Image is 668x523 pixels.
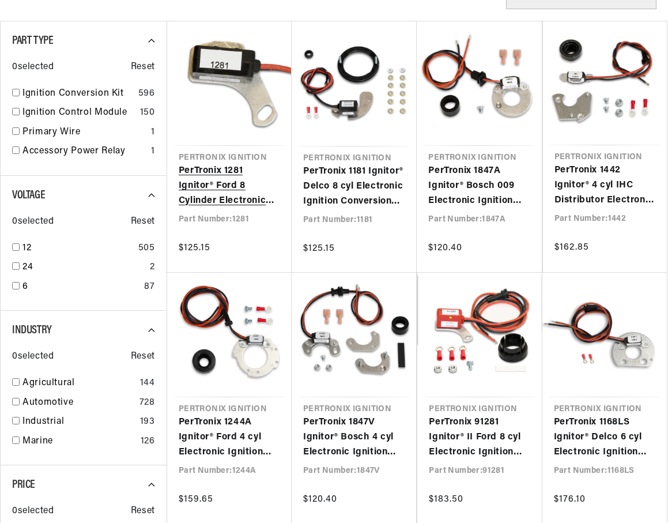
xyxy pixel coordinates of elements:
a: PerTronix 1281 Ignitor® Ford 8 Cylinder Electronic Ignition Conversion Kit [179,164,280,208]
span: 0 selected [12,215,54,229]
span: 0 selected [12,60,54,75]
a: Primary Wire [22,125,146,140]
a: 12 [22,241,134,256]
div: 505 [138,241,155,256]
span: Reset [131,504,155,519]
a: Agricultural [22,376,135,391]
a: PerTronix 1442 Ignitor® 4 cyl IHC Distributor Electronic Ignition Conversion Kit [554,163,655,208]
span: Part Type [12,35,53,47]
div: 1 [151,125,155,140]
span: Reset [131,349,155,364]
a: PerTronix 1244A Ignitor® Ford 4 cyl Electronic Ignition Conversion Kit [179,415,280,460]
div: 150 [140,106,155,121]
a: Ignition Control Module [22,106,135,121]
span: Reset [131,215,155,229]
a: PerTronix 1847V Ignitor® Bosch 4 cyl Electronic Ignition Conversion Kit [303,415,405,460]
div: 2 [150,260,155,275]
a: Ignition Conversion Kit [22,86,134,101]
span: 0 selected [12,504,54,519]
a: PerTronix 1181 Ignitor® Delco 8 cyl Electronic Ignition Conversion Kit [303,164,405,209]
a: PerTronix 1168LS Ignitor® Delco 6 cyl Electronic Ignition Conversion Kit [554,415,655,460]
a: 24 [22,260,145,275]
span: Voltage [12,190,45,201]
div: 193 [140,415,155,430]
span: Industry [12,325,52,336]
div: 1 [151,144,155,159]
a: Marine [22,434,136,449]
a: Accessory Power Relay [22,144,146,159]
div: 87 [144,280,154,295]
a: Automotive [22,396,135,411]
span: Price [12,479,35,491]
a: PerTronix 91281 Ignitor® II Ford 8 cyl Electronic Ignition Conversion Kit [429,415,530,460]
div: 144 [140,376,155,391]
span: Reset [131,60,155,75]
a: 6 [22,280,139,295]
a: Industrial [22,415,135,430]
div: 728 [139,396,155,411]
span: 0 selected [12,349,54,364]
div: 596 [138,86,155,101]
a: PerTronix 1847A Ignitor® Bosch 009 Electronic Ignition Conversion Kit [428,164,530,208]
div: 126 [141,434,155,449]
